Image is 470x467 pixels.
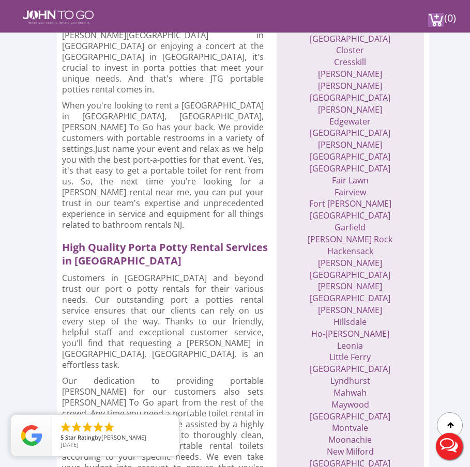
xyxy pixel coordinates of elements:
[62,100,264,230] p: When you're looking to rent a [GEOGRAPHIC_DATA] in [GEOGRAPHIC_DATA], [GEOGRAPHIC_DATA], [PERSON_...
[81,421,94,433] li: 
[318,139,382,150] a: [PERSON_NAME]
[310,127,390,138] a: [GEOGRAPHIC_DATA]
[311,328,389,339] a: Ho-[PERSON_NAME]
[334,56,366,68] a: Cresskill
[23,10,94,24] img: JOHN to go
[335,222,366,233] a: Garfield
[330,375,370,386] a: Lyndhurst
[101,433,146,441] span: [PERSON_NAME]
[62,236,268,268] h2: High Quality Porta Potty Rental Services in [GEOGRAPHIC_DATA]
[60,441,79,448] span: [DATE]
[310,281,390,304] a: [PERSON_NAME][GEOGRAPHIC_DATA]
[309,198,391,209] a: Fort [PERSON_NAME]
[327,446,374,457] a: New Milford
[332,175,369,186] a: Fair Lawn
[310,210,390,221] a: [GEOGRAPHIC_DATA]
[329,351,371,363] a: Little Ferry
[328,434,372,445] a: Moonachie
[310,92,390,115] a: [GEOGRAPHIC_DATA][PERSON_NAME]
[310,257,390,281] a: [PERSON_NAME][GEOGRAPHIC_DATA]
[318,80,382,91] a: [PERSON_NAME]
[335,186,366,198] a: Fairview
[70,421,83,433] li: 
[329,116,371,127] a: Edgewater
[60,434,171,442] span: by
[331,399,369,410] a: Maywood
[336,44,364,56] a: Closter
[92,421,104,433] li: 
[62,273,264,370] p: Customers in [GEOGRAPHIC_DATA] and beyond trust our port o potty rentals for their various needs....
[428,13,444,27] img: cart a
[308,233,392,245] a: [PERSON_NAME] Rock
[333,316,367,328] a: Hillsdale
[318,68,382,80] a: [PERSON_NAME]
[21,425,42,446] img: Review Rating
[310,163,390,174] a: [GEOGRAPHIC_DATA]
[103,421,115,433] li: 
[337,340,363,351] a: Leonia
[327,245,373,257] a: Hackensack
[310,363,390,375] a: [GEOGRAPHIC_DATA]
[310,33,390,44] a: [GEOGRAPHIC_DATA]
[310,151,390,162] a: [GEOGRAPHIC_DATA]
[60,433,64,441] span: 5
[59,421,72,433] li: 
[65,433,95,441] span: Star Rating
[310,411,390,422] a: [GEOGRAPHIC_DATA]
[429,426,470,467] button: Live Chat
[332,422,368,433] a: Montvale
[333,387,367,398] a: Mahwah
[444,3,456,25] span: (0)
[318,304,382,316] a: [PERSON_NAME]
